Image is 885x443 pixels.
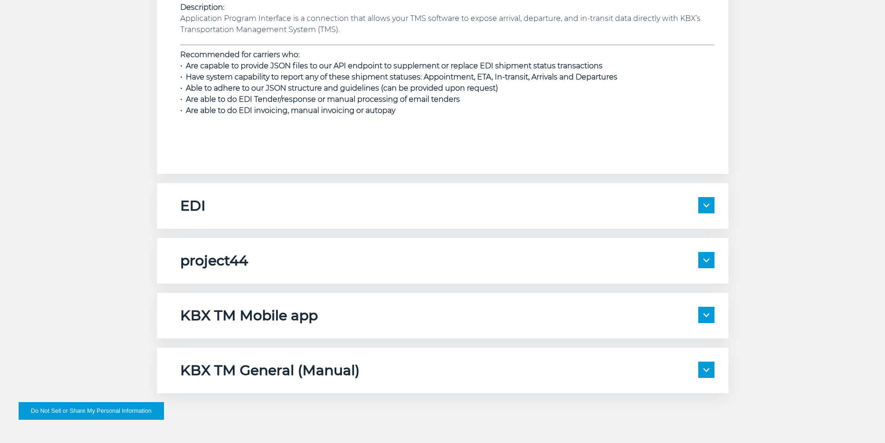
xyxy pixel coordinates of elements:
h5: EDI [180,197,205,215]
img: arrow [703,258,709,262]
span: • Have system capability to report any of these shipment statuses: Appointment, ETA, In-transit, ... [180,73,617,81]
h5: project44 [180,252,248,270]
strong: Recommended for carriers who: [180,50,300,59]
span: • Are able to do EDI invoicing, manual invoicing or autopay [180,106,395,115]
span: • Able to adhere to our JSON structure and guidelines (can be provided upon request) [180,84,498,93]
img: arrow [703,368,709,372]
img: arrow [703,313,709,317]
strong: Description: [180,3,224,12]
span: • Are capable to provide JSON files to our API endpoint to supplement or replace EDI shipment sta... [180,61,603,70]
span: • Are able to do EDI Tender/response or manual processing of email tenders [180,95,460,104]
h5: KBX TM Mobile app [180,307,318,324]
button: Do Not Sell or Share My Personal Information [19,402,164,420]
img: arrow [703,204,709,207]
h5: KBX TM General (Manual) [180,362,360,379]
p: Application Program Interface is a connection that allows your TMS software to expose arrival, de... [180,2,715,35]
